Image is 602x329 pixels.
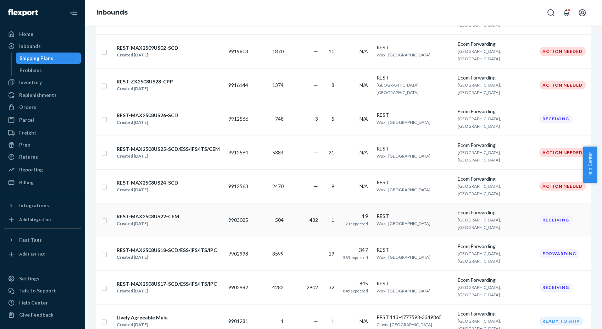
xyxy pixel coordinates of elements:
span: — [314,318,318,324]
button: Open account menu [575,6,589,20]
span: 4282 [272,284,284,290]
div: Created [DATE] [117,85,173,92]
span: [GEOGRAPHIC_DATA], [GEOGRAPHIC_DATA] [458,183,501,196]
span: — [314,183,318,189]
div: REST [377,246,452,253]
div: Shipping Plans [19,55,53,62]
button: Integrations [4,200,81,211]
div: REST-MAX2508US24-SCD [117,179,178,186]
div: REST-ZX2508US28-CPP [117,78,173,85]
div: Lively Agreeable Mule [117,314,168,321]
div: Help Center [19,299,48,306]
span: 1870 [272,48,284,54]
div: Returns [19,153,38,160]
span: 32 [329,284,334,290]
div: Billing [19,179,34,186]
div: Receiving [539,283,572,292]
span: N/A [359,48,368,54]
button: Fast Tags [4,234,81,246]
div: Created [DATE] [117,220,179,227]
td: 9902982 [225,270,251,304]
div: REST [377,74,452,81]
span: 5 [331,116,334,122]
span: 3 [315,116,318,122]
span: — [314,82,318,88]
span: — [314,251,318,257]
div: REST [377,111,452,119]
a: Returns [4,151,81,163]
span: 21 expected [345,221,368,226]
img: Flexport logo [8,9,38,16]
a: Problems [16,65,81,76]
div: Add Fast Tag [19,251,45,257]
a: Inventory [4,77,81,88]
span: 748 [275,116,284,122]
button: Open Search Box [544,6,558,20]
div: Prep [19,141,30,148]
div: Created [DATE] [117,153,220,160]
td: 9916144 [225,68,251,102]
div: Created [DATE] [117,119,178,126]
div: Ecom Forwarding [458,108,534,115]
span: N/A [359,149,368,155]
div: 19 [343,212,368,220]
div: Freight [19,129,37,136]
button: Open notifications [559,6,574,20]
a: Home [4,28,81,40]
div: Forwarding [539,249,579,258]
span: 8 [331,82,334,88]
a: Reporting [4,164,81,175]
div: Receiving [539,114,572,123]
button: Help Center [583,147,597,183]
a: Prep [4,139,81,150]
div: Integrations [19,202,49,209]
div: Home [19,31,33,38]
td: 9912566 [225,102,251,136]
div: REST-MAX2508US18-SCD/ESS/IFS/ITS/IPC [117,247,217,254]
span: N/A [359,183,368,189]
span: 10 [329,48,334,54]
div: Settings [19,275,39,282]
span: 845 expected [343,288,368,294]
div: Ecom Forwarding [458,209,534,216]
div: 845 [343,280,368,287]
span: 3599 [272,251,284,257]
div: Action Needed [539,47,586,56]
button: Give Feedback [4,309,81,320]
div: Give Feedback [19,311,54,318]
span: 2902 [307,284,318,290]
div: Ecom Forwarding [458,175,534,182]
div: Fast Tags [19,236,42,243]
div: REST [377,280,452,287]
span: Wuxi, [GEOGRAPHIC_DATA] [377,120,430,125]
a: Parcel [4,114,81,126]
a: Replenishments [4,89,81,101]
div: Ecom Forwarding [458,276,534,284]
div: Reporting [19,166,43,173]
a: Talk to Support [4,285,81,296]
div: Created [DATE] [117,186,178,193]
td: 9912564 [225,136,251,169]
span: 432 [310,217,318,223]
button: Close Navigation [67,6,81,20]
td: 9912563 [225,169,251,203]
a: Shipping Plans [16,53,81,64]
a: Help Center [4,297,81,308]
a: Inbounds [4,40,81,52]
div: REST-MAX2509US02-SCD [117,44,178,51]
a: Orders [4,102,81,113]
span: 5384 [272,149,284,155]
span: [GEOGRAPHIC_DATA], [GEOGRAPHIC_DATA] [458,150,501,163]
div: 347 [343,246,368,254]
div: Action Needed [539,148,586,157]
span: — [314,48,318,54]
a: Add Integration [4,214,81,225]
div: Problems [19,67,42,74]
span: 9 [331,183,334,189]
span: N/A [359,82,368,88]
span: Wuxi, [GEOGRAPHIC_DATA] [377,288,430,294]
span: 1 [331,217,334,223]
span: [GEOGRAPHIC_DATA], [GEOGRAPHIC_DATA] [458,49,501,61]
div: Ecom Forwarding [458,142,534,149]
